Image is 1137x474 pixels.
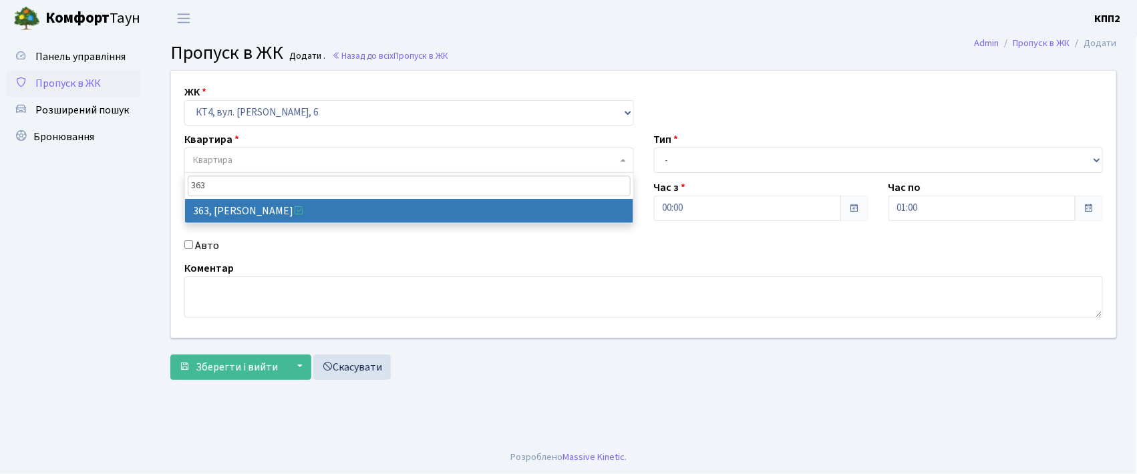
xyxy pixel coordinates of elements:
[955,29,1137,57] nav: breadcrumb
[184,84,206,100] label: ЖК
[45,7,140,30] span: Таун
[313,354,391,380] a: Скасувати
[510,450,627,465] div: Розроблено .
[184,132,239,148] label: Квартира
[33,130,94,144] span: Бронювання
[1095,11,1121,26] b: КПП2
[35,49,126,64] span: Панель управління
[287,51,326,62] small: Додати .
[7,43,140,70] a: Панель управління
[193,154,232,167] span: Квартира
[393,49,448,62] span: Пропуск в ЖК
[7,124,140,150] a: Бронювання
[170,354,287,380] button: Зберегти і вийти
[185,199,633,223] li: 363, [PERSON_NAME]
[167,7,200,29] button: Переключити навігацію
[7,97,140,124] a: Розширений пошук
[35,103,129,117] span: Розширений пошук
[184,260,234,276] label: Коментар
[7,70,140,97] a: Пропуск в ЖК
[654,180,686,196] label: Час з
[196,360,278,375] span: Зберегти і вийти
[170,39,283,66] span: Пропуск в ЖК
[35,76,101,91] span: Пропуск в ЖК
[975,36,999,50] a: Admin
[13,5,40,32] img: logo.png
[562,450,625,464] a: Massive Kinetic
[195,238,219,254] label: Авто
[45,7,110,29] b: Комфорт
[332,49,448,62] a: Назад до всіхПропуск в ЖК
[1095,11,1121,27] a: КПП2
[1070,36,1117,51] li: Додати
[888,180,921,196] label: Час по
[654,132,679,148] label: Тип
[1013,36,1070,50] a: Пропуск в ЖК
